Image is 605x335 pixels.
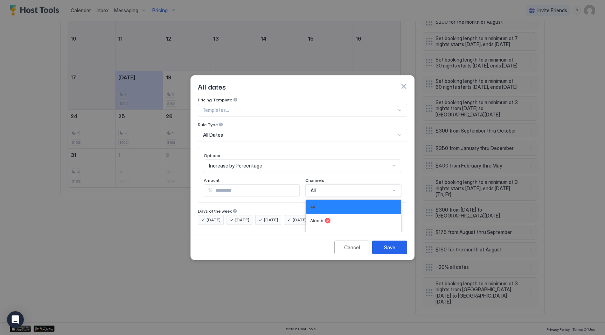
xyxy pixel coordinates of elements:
[310,218,324,223] span: Airbnb
[204,178,220,183] span: Amount
[198,97,232,102] span: Pricing Template
[213,185,299,197] input: Input Field
[235,217,249,223] span: [DATE]
[7,311,24,328] div: Open Intercom Messenger
[372,241,407,254] button: Save
[198,208,232,214] span: Days of the week
[264,217,278,223] span: [DATE]
[204,153,220,158] span: Options
[384,244,395,251] div: Save
[198,122,218,127] span: Rule Type
[305,178,324,183] span: Channels
[293,217,307,223] span: [DATE]
[209,163,262,169] span: Increase by Percentage
[344,244,360,251] div: Cancel
[310,204,315,209] span: All
[334,241,369,254] button: Cancel
[311,187,316,194] span: All
[208,187,213,194] span: %
[203,132,223,138] span: All Dates
[198,81,226,92] span: All dates
[207,217,221,223] span: [DATE]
